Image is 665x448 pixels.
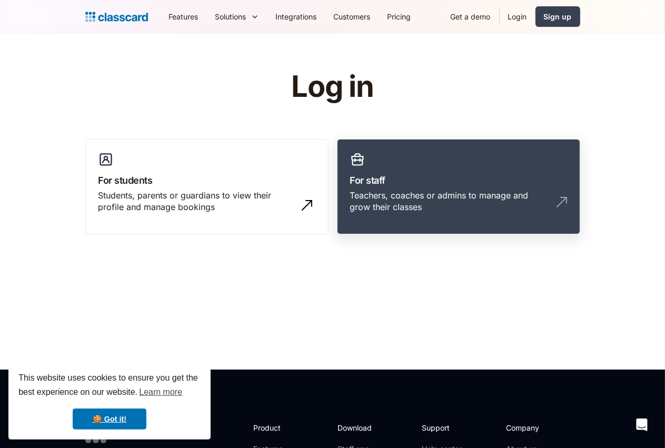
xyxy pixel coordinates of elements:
a: dismiss cookie message [73,409,146,430]
a: Customers [325,5,379,28]
h2: Product [254,422,310,433]
h3: For students [98,173,315,187]
h1: Log in [165,71,500,103]
div: Teachers, coaches or admins to manage and grow their classes [350,190,546,213]
span: This website uses cookies to ensure you get the best experience on our website. [18,372,201,400]
div: Sign up [544,11,572,22]
a: Integrations [267,5,325,28]
a: For studentsStudents, parents or guardians to view their profile and manage bookings [85,139,329,235]
div: Open Intercom Messenger [629,412,654,437]
a: Sign up [535,6,580,27]
div: Solutions [207,5,267,28]
a: For staffTeachers, coaches or admins to manage and grow their classes [337,139,580,235]
div: cookieconsent [8,362,211,440]
a: learn more about cookies [137,384,184,400]
div: Solutions [215,11,246,22]
a: home [85,9,148,24]
a: Get a demo [442,5,499,28]
h3: For staff [350,173,567,187]
h2: Support [422,422,465,433]
h2: Company [507,422,577,433]
h2: Download [338,422,381,433]
a: Login [500,5,535,28]
div: Students, parents or guardians to view their profile and manage bookings [98,190,294,213]
a: Pricing [379,5,420,28]
a: Features [161,5,207,28]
